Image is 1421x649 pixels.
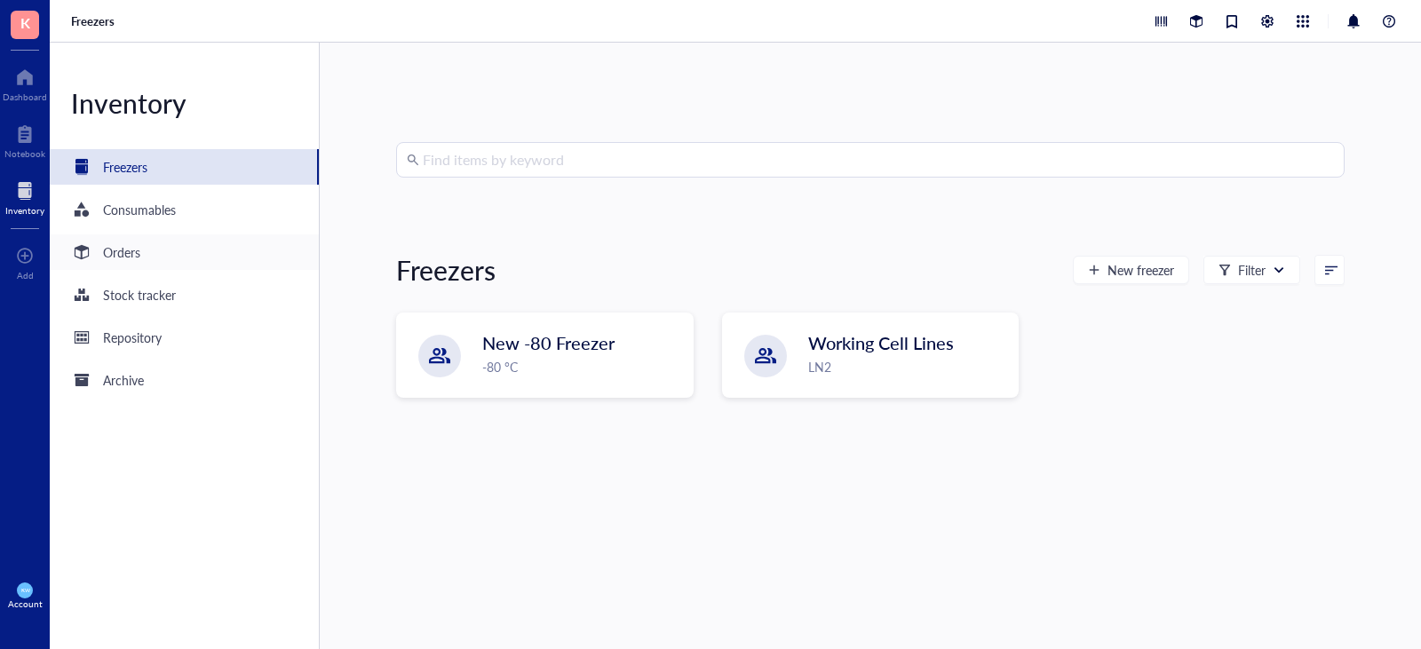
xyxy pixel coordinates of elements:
a: Freezers [50,149,319,185]
a: Stock tracker [50,277,319,313]
a: Archive [50,362,319,398]
div: Repository [103,328,162,347]
div: -80 °C [482,357,682,376]
span: New freezer [1107,263,1174,277]
div: LN2 [808,357,1008,376]
div: Account [8,598,43,609]
a: Orders [50,234,319,270]
div: Add [17,270,34,281]
div: Freezers [396,252,496,288]
a: Consumables [50,192,319,227]
div: Inventory [5,205,44,216]
a: Freezers [71,13,118,29]
a: Inventory [5,177,44,216]
div: Orders [103,242,140,262]
span: New -80 Freezer [482,330,615,355]
div: Freezers [103,157,147,177]
div: Archive [103,370,144,390]
span: KW [20,587,29,593]
div: Consumables [103,200,176,219]
div: Notebook [4,148,45,159]
a: Notebook [4,120,45,159]
a: Repository [50,320,319,355]
div: Inventory [50,85,319,121]
div: Filter [1238,260,1266,280]
span: Working Cell Lines [808,330,954,355]
div: Stock tracker [103,285,176,305]
span: K [20,12,30,34]
a: Dashboard [3,63,47,102]
div: Dashboard [3,91,47,102]
button: New freezer [1073,256,1189,284]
